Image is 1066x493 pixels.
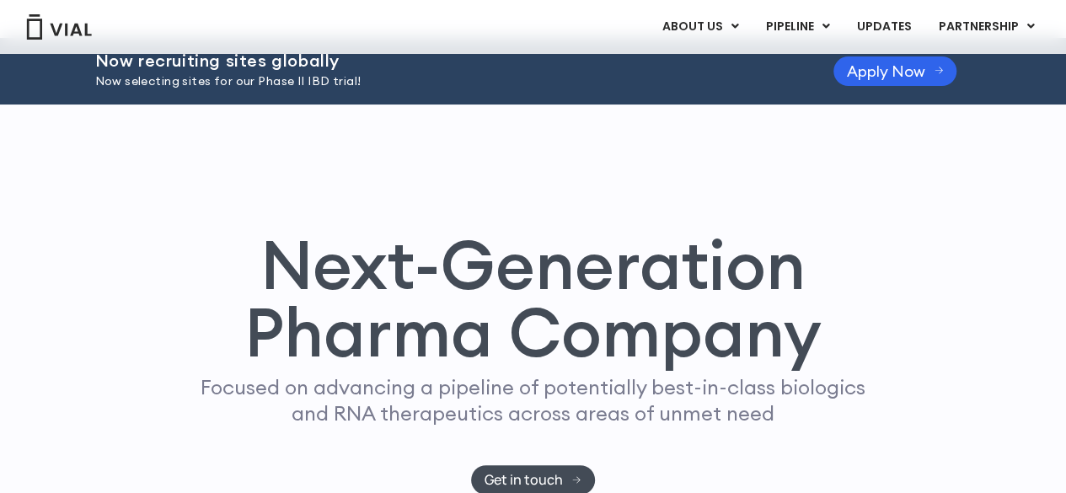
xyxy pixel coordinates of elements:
h1: Next-Generation Pharma Company [169,231,898,366]
a: Apply Now [833,56,957,86]
img: Vial Logo [25,14,93,40]
p: Focused on advancing a pipeline of potentially best-in-class biologics and RNA therapeutics acros... [194,374,873,426]
h2: Now recruiting sites globally [95,51,791,70]
a: PIPELINEMenu Toggle [753,13,843,41]
span: Apply Now [847,65,925,78]
span: Get in touch [485,474,563,486]
a: PARTNERSHIPMenu Toggle [925,13,1048,41]
a: ABOUT USMenu Toggle [649,13,752,41]
p: Now selecting sites for our Phase II IBD trial! [95,72,791,91]
a: UPDATES [844,13,924,41]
